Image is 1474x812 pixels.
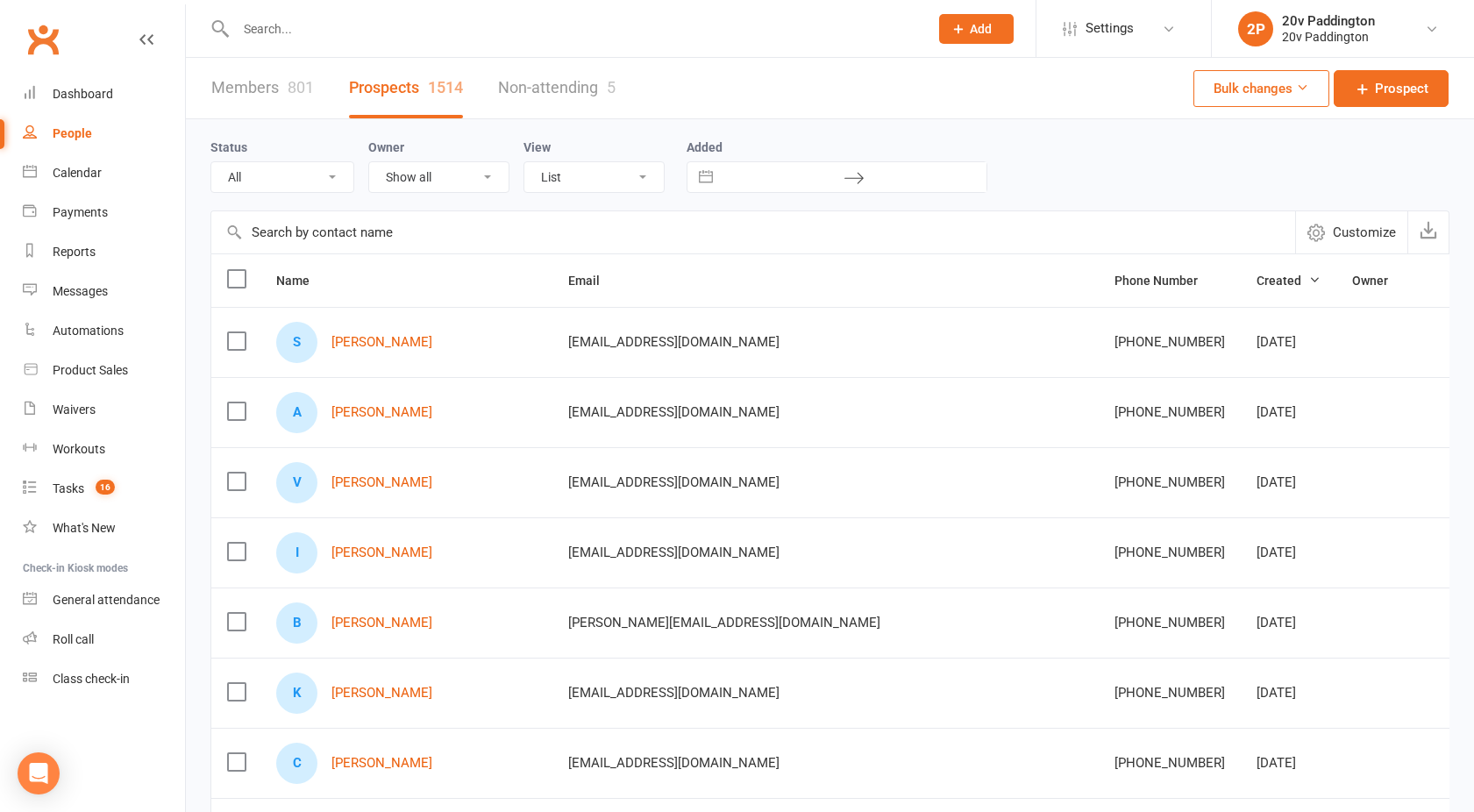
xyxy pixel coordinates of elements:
[1257,616,1321,630] div: [DATE]
[1114,335,1225,350] div: [PHONE_NUMBER]
[331,545,432,560] a: [PERSON_NAME]
[1257,270,1321,291] button: Created
[23,193,185,232] a: Payments
[210,140,247,154] label: Status
[1114,270,1217,291] button: Phone Number
[568,466,780,499] span: [EMAIL_ADDRESS][DOMAIN_NAME]
[23,430,185,469] a: Workouts
[939,14,1014,44] button: Add
[276,322,317,363] div: Simonne
[1114,274,1217,288] span: Phone Number
[53,363,128,377] div: Product Sales
[331,686,432,701] a: [PERSON_NAME]
[53,593,160,607] div: General attendance
[211,58,314,118] a: Members801
[1086,9,1134,48] span: Settings
[428,78,463,96] div: 1514
[568,395,780,429] span: [EMAIL_ADDRESS][DOMAIN_NAME]
[53,284,108,298] div: Messages
[211,211,1295,253] input: Search by contact name
[23,272,185,311] a: Messages
[23,509,185,548] a: What's New
[331,616,432,630] a: [PERSON_NAME]
[568,274,619,288] span: Email
[970,22,992,36] span: Add
[1114,475,1225,490] div: [PHONE_NUMBER]
[1282,29,1375,45] div: 20v Paddington
[53,632,94,646] div: Roll call
[568,746,780,780] span: [EMAIL_ADDRESS][DOMAIN_NAME]
[276,392,317,433] div: Andrew
[1114,545,1225,560] div: [PHONE_NUMBER]
[1114,616,1225,630] div: [PHONE_NUMBER]
[1352,274,1407,288] span: Owner
[687,140,987,154] label: Added
[1352,270,1407,291] button: Owner
[1282,13,1375,29] div: 20v Paddington
[53,87,113,101] div: Dashboard
[1193,70,1329,107] button: Bulk changes
[231,17,916,41] input: Search...
[53,442,105,456] div: Workouts
[23,469,185,509] a: Tasks 16
[276,602,317,644] div: Brian
[1114,756,1225,771] div: [PHONE_NUMBER]
[53,126,92,140] div: People
[1257,686,1321,701] div: [DATE]
[276,532,317,573] div: Ilan
[23,232,185,272] a: Reports
[568,270,619,291] button: Email
[1257,274,1321,288] span: Created
[18,752,60,794] div: Open Intercom Messenger
[276,274,329,288] span: Name
[23,311,185,351] a: Automations
[1238,11,1273,46] div: 2P
[276,673,317,714] div: Kristina
[1114,686,1225,701] div: [PHONE_NUMBER]
[331,405,432,420] a: [PERSON_NAME]
[1295,211,1407,253] button: Customize
[53,521,116,535] div: What's New
[349,58,463,118] a: Prospects1514
[23,75,185,114] a: Dashboard
[53,245,96,259] div: Reports
[96,480,115,495] span: 16
[568,325,780,359] span: [EMAIL_ADDRESS][DOMAIN_NAME]
[53,481,84,495] div: Tasks
[690,162,722,192] button: Interact with the calendar and add the check-in date for your trip.
[1334,70,1449,107] a: Prospect
[331,475,432,490] a: [PERSON_NAME]
[23,581,185,620] a: General attendance kiosk mode
[1333,222,1396,243] span: Customize
[331,756,432,771] a: [PERSON_NAME]
[276,270,329,291] button: Name
[53,402,96,417] div: Waivers
[53,672,130,686] div: Class check-in
[21,18,65,61] a: Clubworx
[568,606,880,639] span: [PERSON_NAME][EMAIL_ADDRESS][DOMAIN_NAME]
[331,335,432,350] a: [PERSON_NAME]
[568,676,780,709] span: [EMAIL_ADDRESS][DOMAIN_NAME]
[523,140,551,154] label: View
[23,659,185,699] a: Class kiosk mode
[23,114,185,153] a: People
[1257,475,1321,490] div: [DATE]
[288,78,314,96] div: 801
[276,743,317,784] div: Cath
[1375,78,1428,99] span: Prospect
[276,462,317,503] div: Vanessa
[53,166,102,180] div: Calendar
[1257,335,1321,350] div: [DATE]
[368,140,404,154] label: Owner
[1257,405,1321,420] div: [DATE]
[498,58,616,118] a: Non-attending5
[1257,545,1321,560] div: [DATE]
[23,351,185,390] a: Product Sales
[53,205,108,219] div: Payments
[23,153,185,193] a: Calendar
[1257,756,1321,771] div: [DATE]
[23,390,185,430] a: Waivers
[53,324,124,338] div: Automations
[23,620,185,659] a: Roll call
[607,78,616,96] div: 5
